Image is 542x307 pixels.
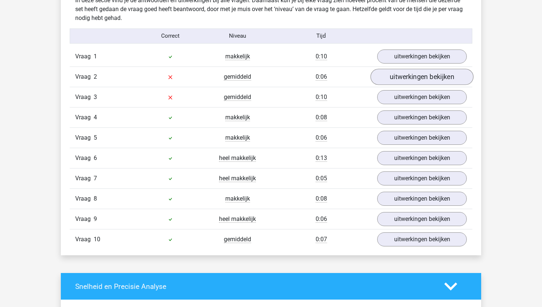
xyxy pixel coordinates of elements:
span: 0:08 [316,195,327,202]
span: makkelijk [225,195,250,202]
span: makkelijk [225,53,250,60]
span: 5 [94,134,97,141]
a: uitwerkingen bekijken [377,131,467,145]
a: uitwerkingen bekijken [377,50,467,64]
span: 0:13 [316,154,327,162]
span: 0:05 [316,175,327,182]
span: 0:06 [316,134,327,141]
span: gemiddeld [224,73,251,81]
span: 0:06 [316,215,327,223]
a: uitwerkingen bekijken [377,192,467,206]
span: 0:08 [316,114,327,121]
span: 3 [94,93,97,100]
span: 7 [94,175,97,182]
span: Vraag [75,215,94,224]
span: Vraag [75,174,94,183]
span: Vraag [75,133,94,142]
a: uitwerkingen bekijken [377,171,467,185]
span: gemiddeld [224,93,251,101]
span: makkelijk [225,134,250,141]
span: heel makkelijk [219,215,256,223]
span: Vraag [75,93,94,102]
span: 0:10 [316,93,327,101]
span: 10 [94,236,100,243]
span: Vraag [75,72,94,81]
div: Niveau [204,32,271,40]
span: Vraag [75,52,94,61]
a: uitwerkingen bekijken [371,69,473,85]
span: Vraag [75,113,94,122]
h4: Snelheid en Precisie Analyse [75,282,433,291]
div: Correct [137,32,204,40]
span: 8 [94,195,97,202]
span: 6 [94,154,97,161]
span: 9 [94,215,97,222]
span: 2 [94,73,97,80]
span: heel makkelijk [219,154,256,162]
span: 0:06 [316,73,327,81]
span: heel makkelijk [219,175,256,182]
a: uitwerkingen bekijken [377,110,467,124]
span: 4 [94,114,97,121]
span: Vraag [75,194,94,203]
span: gemiddeld [224,236,251,243]
span: 0:07 [316,236,327,243]
span: Vraag [75,235,94,244]
a: uitwerkingen bekijken [377,232,467,246]
span: makkelijk [225,114,250,121]
a: uitwerkingen bekijken [377,90,467,104]
span: Vraag [75,154,94,163]
span: 0:10 [316,53,327,60]
span: 1 [94,53,97,60]
a: uitwerkingen bekijken [377,151,467,165]
div: Tijd [271,32,372,40]
a: uitwerkingen bekijken [377,212,467,226]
